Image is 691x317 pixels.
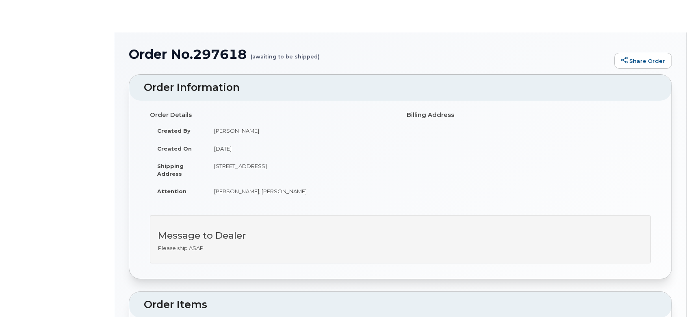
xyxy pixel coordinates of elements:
h2: Order Information [144,82,657,93]
h4: Order Details [150,112,394,119]
strong: Shipping Address [157,163,184,177]
td: [DATE] [207,140,394,157]
strong: Created By [157,127,191,134]
h2: Order Items [144,299,657,311]
a: Share Order [614,53,672,69]
td: [PERSON_NAME] [207,122,394,140]
td: [PERSON_NAME], [PERSON_NAME] [207,182,394,200]
h3: Message to Dealer [158,231,643,241]
h4: Billing Address [407,112,651,119]
td: [STREET_ADDRESS] [207,157,394,182]
p: Please ship ASAP [158,244,643,252]
h1: Order No.297618 [129,47,610,61]
strong: Created On [157,145,192,152]
small: (awaiting to be shipped) [251,47,320,60]
strong: Attention [157,188,186,194]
